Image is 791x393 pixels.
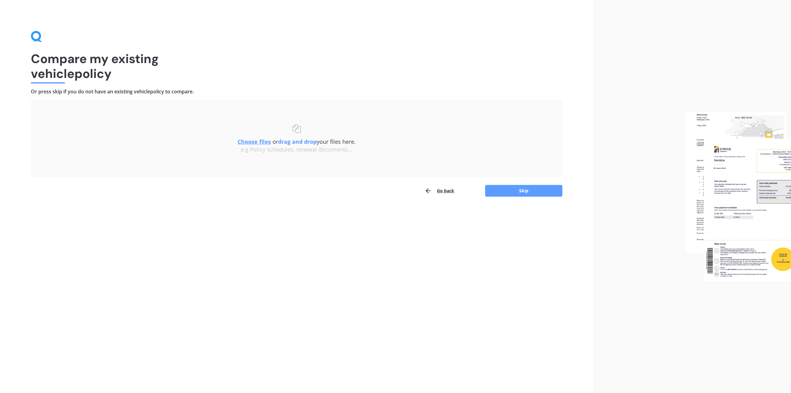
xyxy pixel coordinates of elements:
button: Go back [425,185,454,197]
b: drag and drop [278,138,317,145]
h4: Or press skip if you do not have an existing vehicle policy to compare. [31,88,562,95]
div: e.g Policy schedules, renewal documents... [43,146,550,153]
button: Skip [485,185,562,197]
img: files.webp [686,112,791,282]
h1: Compare my existing vehicle policy [31,51,562,81]
u: Choose files [238,138,271,145]
span: or your files here. [238,138,356,145]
